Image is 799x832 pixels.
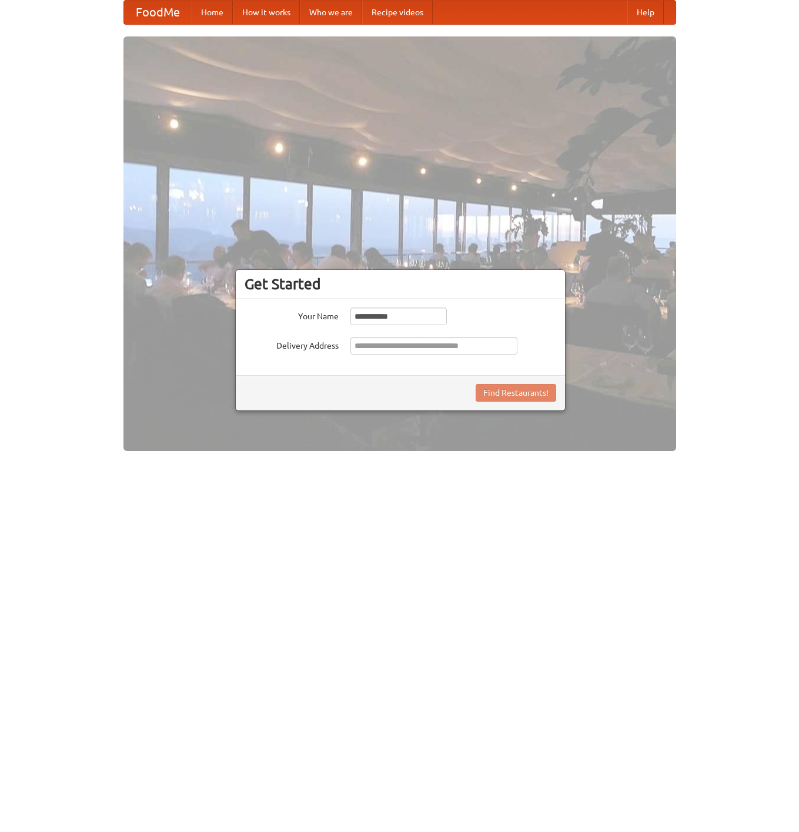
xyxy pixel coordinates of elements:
[124,1,192,24] a: FoodMe
[233,1,300,24] a: How it works
[362,1,433,24] a: Recipe videos
[476,384,556,402] button: Find Restaurants!
[627,1,664,24] a: Help
[192,1,233,24] a: Home
[245,308,339,322] label: Your Name
[300,1,362,24] a: Who we are
[245,275,556,293] h3: Get Started
[245,337,339,352] label: Delivery Address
